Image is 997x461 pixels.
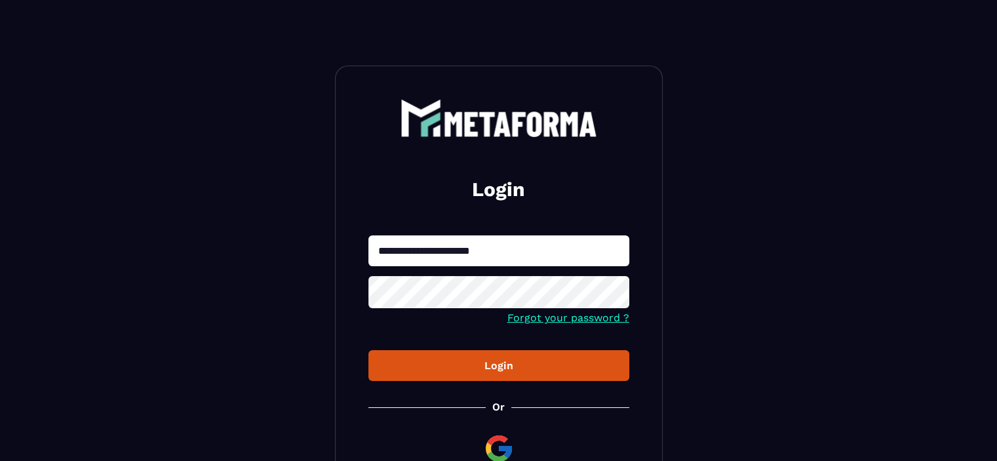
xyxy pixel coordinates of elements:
p: Or [492,401,505,413]
a: Forgot your password ? [507,311,629,324]
h2: Login [384,176,614,203]
div: Login [379,359,619,372]
button: Login [368,350,629,381]
a: logo [368,99,629,137]
img: logo [401,99,597,137]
